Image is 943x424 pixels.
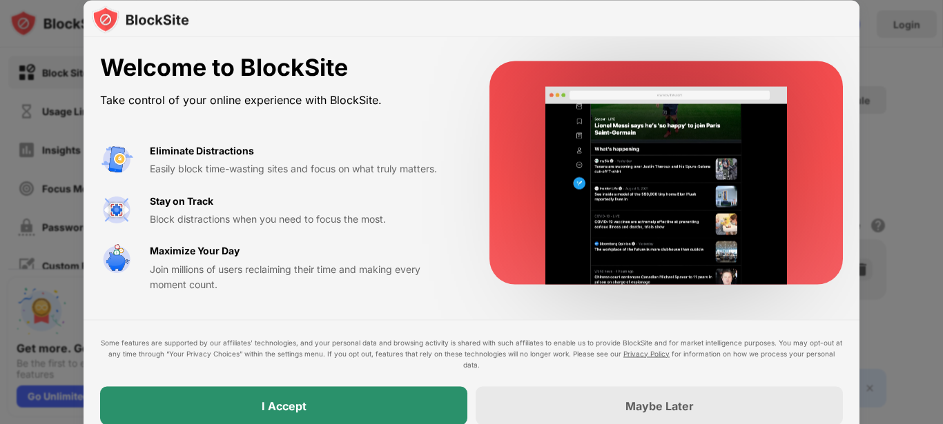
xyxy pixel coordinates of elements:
[150,193,213,208] div: Stay on Track
[150,261,456,292] div: Join millions of users reclaiming their time and making every moment count.
[100,243,133,276] img: value-safe-time.svg
[100,54,456,82] div: Welcome to BlockSite
[625,398,694,412] div: Maybe Later
[100,143,133,176] img: value-avoid-distractions.svg
[623,349,670,357] a: Privacy Policy
[92,6,189,33] img: logo-blocksite.svg
[150,211,456,226] div: Block distractions when you need to focus the most.
[100,90,456,110] div: Take control of your online experience with BlockSite.
[262,398,307,412] div: I Accept
[150,143,254,158] div: Eliminate Distractions
[100,336,843,370] div: Some features are supported by our affiliates’ technologies, and your personal data and browsing ...
[150,243,240,259] div: Maximize Your Day
[150,161,456,176] div: Easily block time-wasting sites and focus on what truly matters.
[100,193,133,226] img: value-focus.svg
